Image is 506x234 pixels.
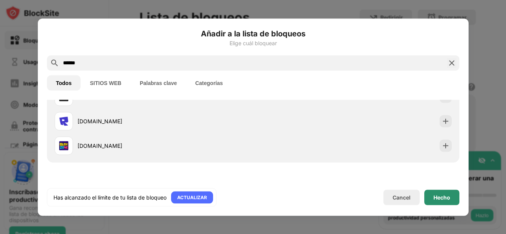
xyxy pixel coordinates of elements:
div: Has alcanzado el límite de tu lista de bloqueo [53,193,167,201]
img: search.svg [50,58,59,67]
div: ACTUALIZAR [177,193,207,201]
img: favicons [59,116,68,126]
button: SITIOS WEB [81,75,130,90]
button: Palabras clave [131,75,186,90]
div: [DOMAIN_NAME] [78,117,253,125]
div: Cancel [393,194,411,201]
img: favicons [59,141,68,150]
div: Palabras clave a bloquear [47,178,123,186]
div: [DOMAIN_NAME] [78,142,253,150]
h6: Añadir a la lista de bloqueos [47,28,459,39]
button: Categorías [186,75,232,90]
div: Hecho [433,194,450,200]
img: search-close [447,58,456,67]
div: Elige cuál bloquear [47,40,459,46]
button: Todos [47,75,81,90]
